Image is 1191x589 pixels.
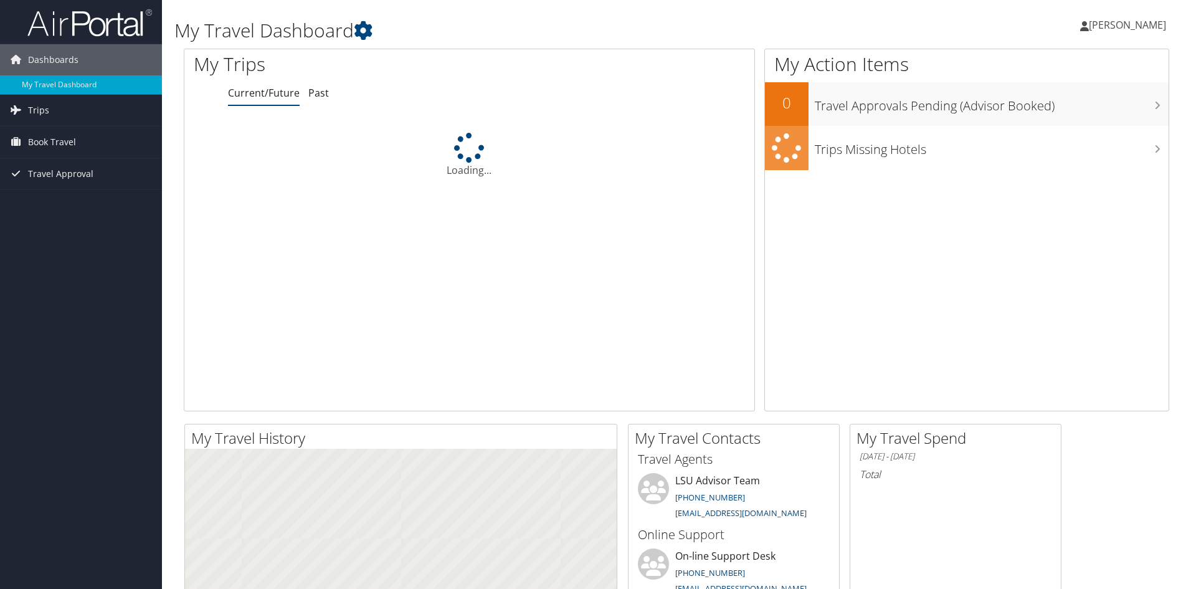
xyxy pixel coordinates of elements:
a: Current/Future [228,86,300,100]
h1: My Travel Dashboard [174,17,844,44]
a: [PHONE_NUMBER] [675,492,745,503]
img: airportal-logo.png [27,8,152,37]
div: Loading... [184,133,754,178]
span: Book Travel [28,127,76,158]
h6: Total [860,467,1051,481]
a: Past [308,86,329,100]
h6: [DATE] - [DATE] [860,451,1051,462]
a: [EMAIL_ADDRESS][DOMAIN_NAME] [675,507,807,519]
h2: My Travel Contacts [635,428,839,449]
span: [PERSON_NAME] [1089,18,1166,32]
a: [PHONE_NUMBER] [675,567,745,578]
span: Trips [28,95,49,126]
h3: Trips Missing Hotels [815,135,1169,158]
a: 0Travel Approvals Pending (Advisor Booked) [765,82,1169,126]
h1: My Action Items [765,51,1169,77]
li: LSU Advisor Team [632,473,836,524]
span: Travel Approval [28,158,93,189]
h2: 0 [765,92,809,113]
h2: My Travel History [191,428,617,449]
h2: My Travel Spend [856,428,1061,449]
h3: Travel Approvals Pending (Advisor Booked) [815,91,1169,115]
h3: Online Support [638,526,830,544]
h3: Travel Agents [638,451,830,468]
a: Trips Missing Hotels [765,126,1169,170]
a: [PERSON_NAME] [1080,6,1179,44]
span: Dashboards [28,44,78,75]
h1: My Trips [194,51,508,77]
